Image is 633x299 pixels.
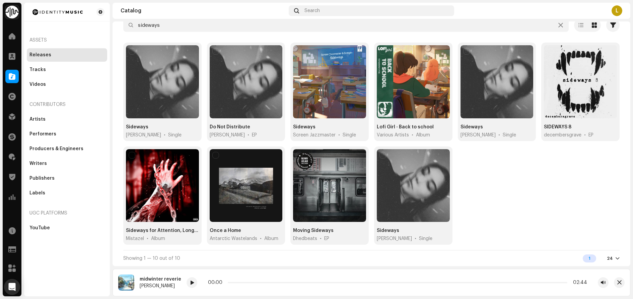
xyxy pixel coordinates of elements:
img: 0f74c21f-6d1c-4dbc-9196-dbddad53419e [5,5,19,19]
div: YouTube [29,225,50,231]
div: Single [168,132,182,138]
img: 185c913a-8839-411b-a7b9-bf647bcb215e [29,8,86,16]
div: Videos [29,82,46,87]
div: 00:00 [208,280,225,285]
div: EP [252,132,257,138]
span: • [320,235,322,242]
div: Once a Home [210,227,241,234]
span: decembersgrave [544,132,581,138]
span: Veronica Bravo [126,132,161,138]
re-a-nav-header: UGC Platforms [27,205,107,221]
re-a-nav-header: Contributors [27,97,107,113]
div: Tracks [29,67,46,72]
span: • [260,235,262,242]
div: Sideways [377,227,399,234]
div: Sideways for Attention, Longways for Results [126,227,199,234]
div: Writers [29,161,47,166]
div: Releases [29,52,51,58]
img: f9cdf018-105f-4cbc-928d-8af8b4e69b56 [118,275,134,291]
div: [PERSON_NAME] [140,283,181,289]
span: Veronica Bravo [210,132,245,138]
div: 1 [583,254,596,262]
span: Screen Jazzmaster [293,132,336,138]
re-m-nav-item: Tracks [27,63,107,76]
span: Various Artists [377,132,409,138]
div: Single [343,132,356,138]
re-m-nav-item: Producers & Engineers [27,142,107,156]
div: Single [503,132,516,138]
div: SIDEWAYS 8 [544,124,571,130]
div: 02:44 [570,280,587,285]
span: • [584,132,586,138]
span: • [164,132,165,138]
span: Mistazel [126,235,144,242]
div: 24 [607,256,613,261]
span: Veronica Bravo [461,132,496,138]
span: Veronica Bravo [377,235,412,242]
div: Album [264,235,278,242]
span: Search [304,8,320,13]
div: Artists [29,117,46,122]
div: Do Not Distribute [210,124,250,130]
div: Open Intercom Messenger [4,279,20,295]
div: EP [324,235,329,242]
span: • [248,132,249,138]
re-m-nav-item: Publishers [27,172,107,185]
div: midwinter reverie [140,277,181,282]
re-m-nav-item: Labels [27,186,107,200]
span: • [338,132,340,138]
div: Producers & Engineers [29,146,83,152]
input: Search [123,18,569,32]
div: Sideways [126,124,148,130]
div: Moving Sideways [293,227,334,234]
span: • [498,132,500,138]
re-m-nav-item: Artists [27,113,107,126]
div: Sideways [461,124,483,130]
div: Performers [29,131,56,137]
div: Sideways [293,124,315,130]
re-m-nav-item: Releases [27,48,107,62]
re-m-nav-item: Videos [27,78,107,91]
re-a-nav-header: Assets [27,32,107,48]
div: Lofi Girl - Back to school [377,124,434,130]
span: Dhedbeats [293,235,317,242]
re-m-nav-item: Performers [27,127,107,141]
div: Album [151,235,165,242]
span: • [147,235,148,242]
div: Catalog [121,8,286,13]
re-m-nav-item: YouTube [27,221,107,235]
span: Showing 1 — 10 out of 10 [123,256,180,261]
div: Album [416,132,430,138]
div: Single [419,235,432,242]
span: • [415,235,416,242]
div: L [612,5,622,16]
div: Labels [29,190,45,196]
div: EP [588,132,593,138]
div: Publishers [29,176,55,181]
span: • [412,132,413,138]
span: Antarctic Wastelands [210,235,257,242]
re-m-nav-item: Writers [27,157,107,170]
